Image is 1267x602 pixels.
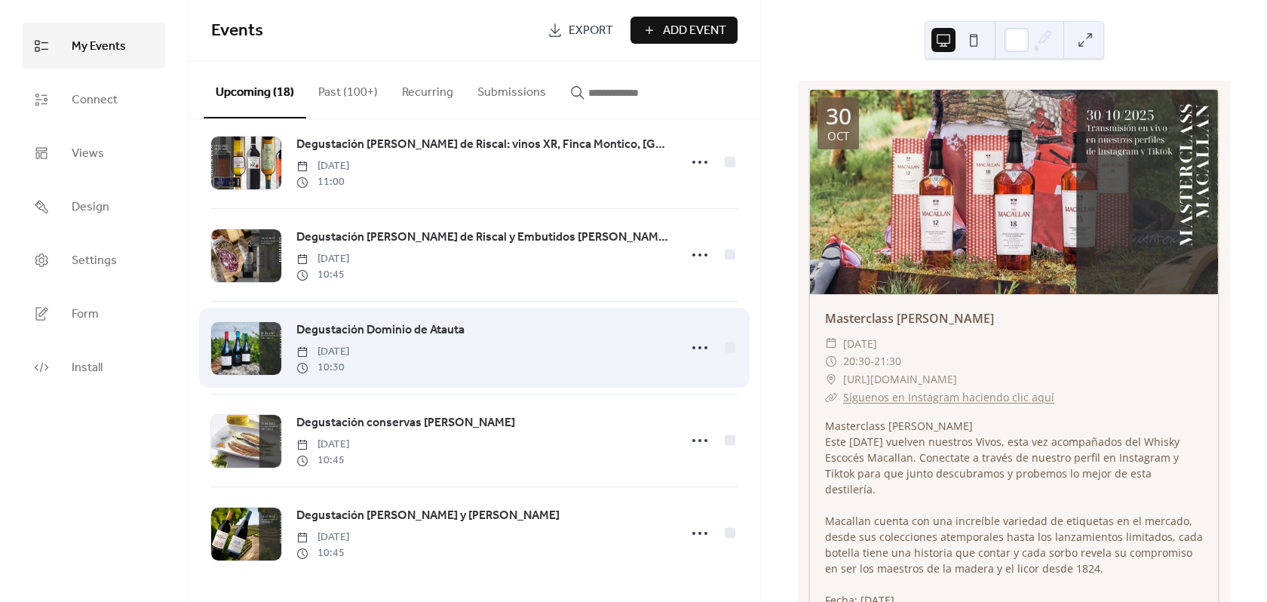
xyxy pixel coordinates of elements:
[23,130,165,176] a: Views
[569,22,613,40] span: Export
[827,131,849,142] div: oct
[826,105,851,127] div: 30
[874,352,901,370] span: 21:30
[870,352,874,370] span: -
[296,414,515,432] span: Degustación conservas [PERSON_NAME]
[296,321,465,340] a: Degustación Dominio de Atauta
[296,360,349,376] span: 10:30
[843,370,957,389] span: [URL][DOMAIN_NAME]
[72,88,118,112] span: Connect
[72,356,103,379] span: Install
[296,530,349,545] span: [DATE]
[825,389,837,407] div: ​
[825,370,837,389] div: ​
[296,158,349,174] span: [DATE]
[23,237,165,283] a: Settings
[23,290,165,336] a: Form
[296,453,349,468] span: 10:45
[296,507,560,525] span: Degustación [PERSON_NAME] y [PERSON_NAME]
[465,61,558,117] button: Submissions
[630,17,738,44] button: Add Event
[843,352,870,370] span: 20:30
[296,135,670,155] a: Degustación [PERSON_NAME] de Riscal: vinos XR, Finca Montico, [GEOGRAPHIC_DATA] y Finca [PERSON_N...
[296,413,515,433] a: Degustación conservas [PERSON_NAME]
[23,344,165,390] a: Install
[306,61,390,117] button: Past (100+)
[296,251,349,267] span: [DATE]
[825,310,994,327] a: Masterclass [PERSON_NAME]
[825,335,837,353] div: ​
[23,76,165,122] a: Connect
[843,390,1054,404] a: Síguenos en Instagram haciendo clic aquí
[296,344,349,360] span: [DATE]
[825,352,837,370] div: ​
[296,545,349,561] span: 10:45
[23,23,165,69] a: My Events
[296,229,670,247] span: Degustación [PERSON_NAME] de Riscal y Embutidos [PERSON_NAME] [PERSON_NAME]
[296,506,560,526] a: Degustación [PERSON_NAME] y [PERSON_NAME]
[296,267,349,283] span: 10:45
[72,249,117,272] span: Settings
[296,228,670,247] a: Degustación [PERSON_NAME] de Riscal y Embutidos [PERSON_NAME] [PERSON_NAME]
[296,437,349,453] span: [DATE]
[72,142,104,165] span: Views
[211,14,263,48] span: Events
[390,61,465,117] button: Recurring
[72,195,109,219] span: Design
[23,183,165,229] a: Design
[296,174,349,190] span: 11:00
[72,303,99,326] span: Form
[843,335,877,353] span: [DATE]
[296,136,670,154] span: Degustación [PERSON_NAME] de Riscal: vinos XR, Finca Montico, [GEOGRAPHIC_DATA] y Finca [PERSON_N...
[536,17,624,44] a: Export
[72,35,126,58] span: My Events
[296,321,465,339] span: Degustación Dominio de Atauta
[663,22,726,40] span: Add Event
[204,61,306,118] button: Upcoming (18)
